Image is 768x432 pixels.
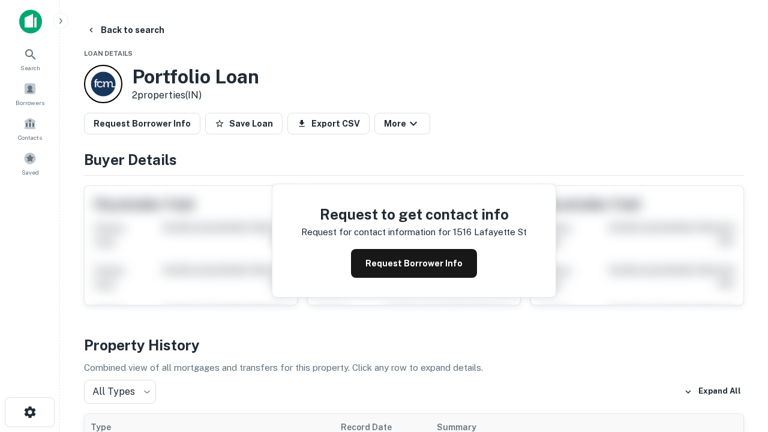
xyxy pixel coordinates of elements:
p: Combined view of all mortgages and transfers for this property. Click any row to expand details. [84,361,744,375]
a: Borrowers [4,77,56,110]
button: Expand All [681,383,744,401]
span: Contacts [18,133,42,142]
button: Request Borrower Info [351,249,477,278]
h4: Request to get contact info [301,203,527,225]
a: Saved [4,147,56,179]
button: Back to search [82,19,169,41]
button: Request Borrower Info [84,113,200,134]
div: All Types [84,380,156,404]
img: capitalize-icon.png [19,10,42,34]
span: Loan Details [84,50,133,57]
a: Search [4,43,56,75]
span: Search [20,63,40,73]
button: Save Loan [205,113,283,134]
h3: Portfolio Loan [132,65,259,88]
h4: Buyer Details [84,149,744,170]
button: More [374,113,430,134]
span: Saved [22,167,39,177]
h4: Property History [84,334,744,356]
iframe: Chat Widget [708,336,768,394]
button: Export CSV [287,113,370,134]
p: Request for contact information for [301,225,451,239]
p: 2 properties (IN) [132,88,259,103]
span: Borrowers [16,98,44,107]
p: 1516 lafayette st [453,225,527,239]
a: Contacts [4,112,56,145]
